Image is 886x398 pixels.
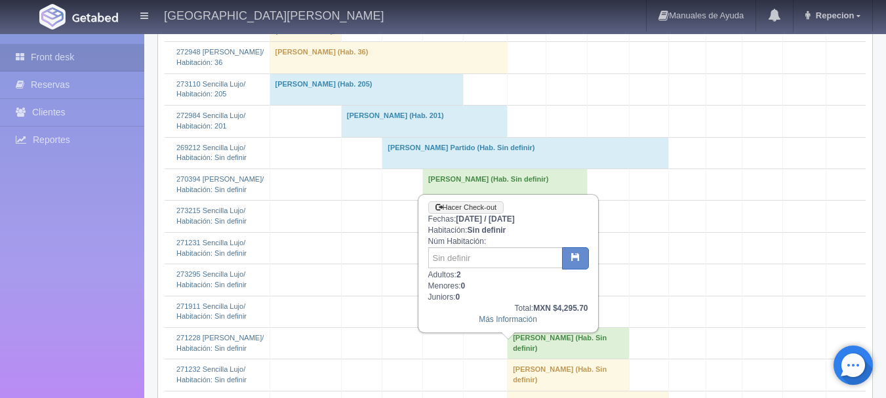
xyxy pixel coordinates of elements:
[176,111,245,130] a: 272984 Sencilla Lujo/Habitación: 201
[508,359,630,391] td: [PERSON_NAME] (Hab. Sin definir)
[164,7,384,23] h4: [GEOGRAPHIC_DATA][PERSON_NAME]
[468,226,506,235] b: Sin definir
[270,73,463,105] td: [PERSON_NAME] (Hab. 205)
[176,270,247,289] a: 273295 Sencilla Lujo/Habitación: Sin definir
[176,48,264,66] a: 272948 [PERSON_NAME]/Habitación: 36
[813,10,855,20] span: Repecion
[176,365,247,384] a: 271232 Sencilla Lujo/Habitación: Sin definir
[508,328,630,359] td: [PERSON_NAME] (Hab. Sin definir)
[428,303,588,314] div: Total:
[270,42,508,73] td: [PERSON_NAME] (Hab. 36)
[176,144,247,162] a: 269212 Sencilla Lujo/Habitación: Sin definir
[456,214,515,224] b: [DATE] / [DATE]
[428,201,504,214] a: Hacer Check-out
[176,207,247,225] a: 273215 Sencilla Lujo/Habitación: Sin definir
[341,106,507,137] td: [PERSON_NAME] (Hab. 201)
[428,247,563,268] input: Sin definir
[176,175,264,193] a: 270394 [PERSON_NAME]/Habitación: Sin definir
[176,334,264,352] a: 271228 [PERSON_NAME]/Habitación: Sin definir
[461,281,466,290] b: 0
[422,169,587,201] td: [PERSON_NAME] (Hab. Sin definir)
[176,16,264,35] a: 272660 [PERSON_NAME]/Habitación: Sin definir
[72,12,118,22] img: Getabed
[419,195,597,331] div: Fechas: Habitación: Núm Habitación: Adultos: Menores: Juniors:
[176,80,245,98] a: 273110 Sencilla Lujo/Habitación: 205
[176,239,247,257] a: 271231 Sencilla Lujo/Habitación: Sin definir
[533,304,588,313] b: MXN $4,295.70
[456,292,460,302] b: 0
[479,315,537,324] a: Más Información
[176,302,247,321] a: 271911 Sencilla Lujo/Habitación: Sin definir
[39,4,66,30] img: Getabed
[382,137,669,169] td: [PERSON_NAME] Partido (Hab. Sin definir)
[456,270,461,279] b: 2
